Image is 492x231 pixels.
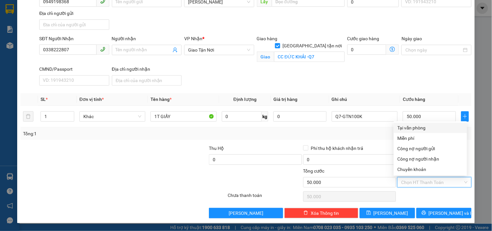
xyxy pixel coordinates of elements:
div: Công nợ người gửi [398,145,463,152]
label: Cước giao hàng [347,36,379,41]
input: Địa chỉ của người gửi [39,19,109,30]
div: Chưa thanh toán [227,192,302,203]
strong: [PERSON_NAME]: [42,18,82,24]
span: [PERSON_NAME] [229,210,263,217]
span: Xóa Thông tin [311,210,339,217]
span: Cước hàng [403,97,425,102]
input: Địa chỉ của người nhận [112,75,182,86]
span: Tổng cước [303,168,325,174]
span: user-add [173,47,178,53]
input: Ngày giao [405,46,462,54]
strong: 0901 933 179 [42,31,74,38]
div: Người nhận [112,35,182,42]
div: Địa chỉ người nhận [112,66,182,73]
span: SL [41,97,46,102]
span: VP GỬI: [4,41,32,50]
div: Miễn phí [398,135,463,142]
span: phone [100,47,105,52]
span: VP Nhận [184,36,202,41]
div: Cước gửi hàng sẽ được ghi vào công nợ của người nhận [394,154,467,164]
input: Ghi Chú [332,111,398,122]
button: deleteXóa Thông tin [284,208,358,218]
span: save [366,211,371,216]
th: Ghi chú [329,93,400,106]
span: plus [462,114,469,119]
label: Ngày giao [402,36,422,41]
button: plus [461,111,469,122]
div: Công nợ người nhận [398,155,463,163]
span: [GEOGRAPHIC_DATA] tận nơi [280,42,345,49]
span: Định lượng [234,97,257,102]
strong: 0901 936 968 [4,31,36,38]
span: Thu Hộ [209,146,224,151]
div: Chuyển khoản [398,166,463,173]
div: CMND/Passport [39,66,109,73]
div: Địa chỉ người gửi [39,10,109,17]
span: [PERSON_NAME] [374,210,408,217]
span: dollar-circle [390,47,395,52]
div: Cước gửi hàng sẽ được ghi vào công nợ của người gửi [394,143,467,154]
span: Phí thu hộ khách nhận trả [308,145,366,152]
span: Khác [83,112,141,121]
span: printer [422,211,426,216]
span: Giao [257,52,274,62]
div: Tổng: 1 [23,130,190,137]
span: Giao hàng [257,36,278,41]
strong: 0931 600 979 [4,18,35,30]
div: SĐT Người Nhận [39,35,109,42]
span: Giá trị hàng [273,97,297,102]
span: Tên hàng [150,97,172,102]
span: ĐỨC ĐẠT GIA LAI [18,6,81,15]
strong: Sài Gòn: [4,18,24,24]
button: save[PERSON_NAME] [360,208,415,218]
span: Đơn vị tính [79,97,104,102]
input: Giao tận nơi [274,52,345,62]
span: Giao Tận Nơi [188,45,250,55]
span: [PERSON_NAME] và In [429,210,474,217]
span: delete [304,211,308,216]
input: Cước giao hàng [347,44,387,55]
div: Tại văn phòng [398,124,463,131]
button: printer[PERSON_NAME] và In [416,208,472,218]
input: 0 [273,111,327,122]
span: kg [262,111,268,122]
button: delete [23,111,33,122]
strong: 0901 900 568 [42,18,94,30]
input: VD: Bàn, Ghế [150,111,216,122]
button: [PERSON_NAME] [209,208,283,218]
